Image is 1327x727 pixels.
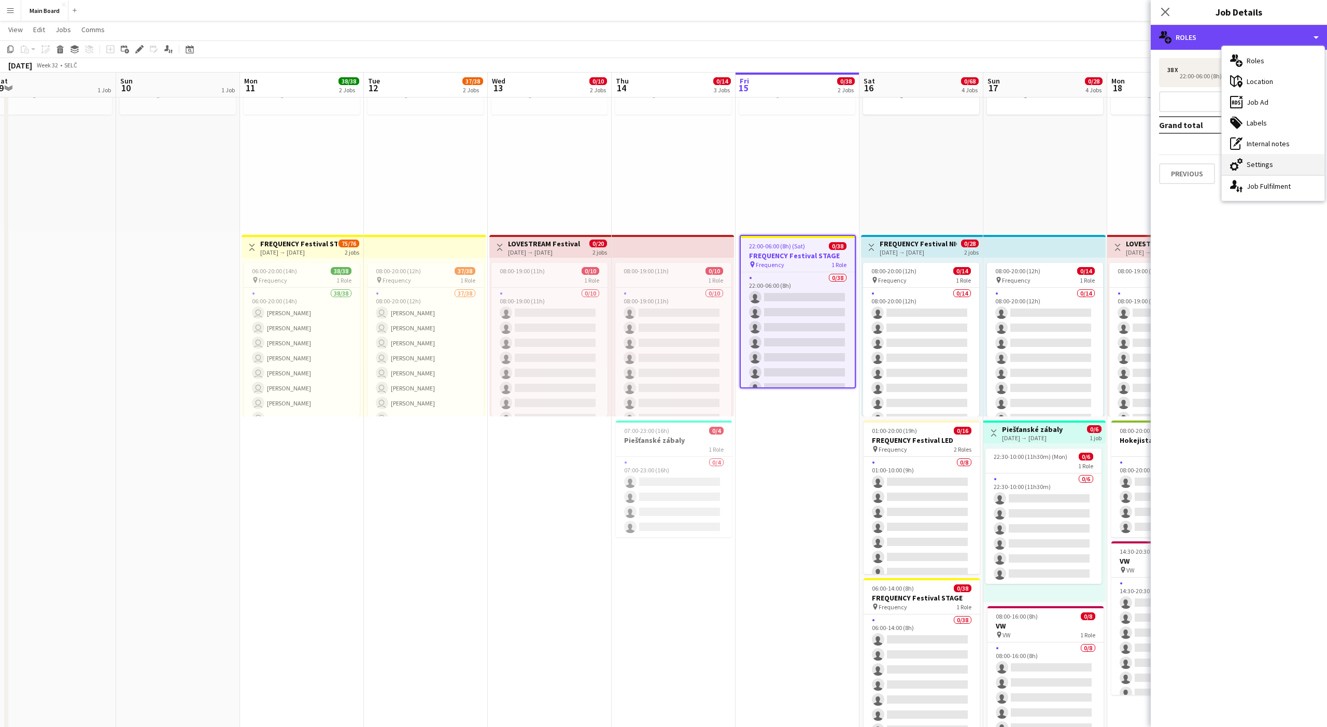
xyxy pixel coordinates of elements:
[1222,133,1324,154] div: Internal notes
[582,267,599,275] span: 0/10
[376,267,421,275] span: 08:00-20:00 (12h)
[589,240,607,247] span: 0/20
[490,82,505,94] span: 13
[1109,263,1225,416] app-job-card: 08:00-19:00 (11h)0/221 Role0/2208:00-19:00 (11h)
[713,77,731,85] span: 0/14
[64,61,77,69] div: SELČ
[345,247,359,256] div: 2 jobs
[1159,163,1215,184] button: Previous
[1077,267,1095,275] span: 0/14
[880,248,957,256] div: [DATE] → [DATE]
[705,267,723,275] span: 0/10
[463,86,483,94] div: 2 Jobs
[986,82,1000,94] span: 17
[953,267,971,275] span: 0/14
[243,82,258,94] span: 11
[987,263,1103,416] app-job-card: 08:00-20:00 (12h)0/14 Frequency1 Role0/1408:00-20:00 (12h)
[1222,92,1324,113] div: Job Ad
[624,267,669,275] span: 08:00-19:00 (11h)
[462,77,483,85] span: 37/38
[615,263,731,416] app-job-card: 08:00-19:00 (11h)0/101 Role0/1008:00-19:00 (11h)
[508,239,580,248] h3: LOVESTREAM Festival
[954,427,971,435] span: 0/16
[244,263,360,416] div: 06:00-20:00 (14h)38/38 Frequency1 Role38/3806:00-20:00 (14h) [PERSON_NAME] [PERSON_NAME] [PERSON_...
[1120,427,1165,435] span: 08:00-20:00 (12h)
[21,1,68,21] button: Main Board
[863,288,979,519] app-card-role: 0/1408:00-20:00 (12h)
[120,76,133,86] span: Sun
[837,77,855,85] span: 0/38
[1085,86,1102,94] div: 4 Jobs
[879,445,907,453] span: Frequency
[1222,50,1324,71] div: Roles
[714,86,730,94] div: 3 Jobs
[709,445,724,453] span: 1 Role
[616,436,732,445] h3: Piešťanské zábaly
[862,82,875,94] span: 16
[740,235,856,388] app-job-card: 22:00-06:00 (8h) (Sat)0/38FREQUENCY Festival STAGE Frequency1 Role0/3822:00-06:00 (8h)
[994,453,1067,460] span: 22:30-10:00 (11h30m) (Mon)
[221,86,235,94] div: 1 Job
[749,242,805,250] span: 22:00-06:00 (8h) (Sat)
[455,267,475,275] span: 37/38
[1090,433,1102,442] div: 1 job
[616,76,629,86] span: Thu
[1087,425,1102,433] span: 0/6
[756,261,784,269] span: Frequency
[616,421,732,537] app-job-card: 07:00-23:00 (16h)0/4Piešťanské zábaly1 Role0/407:00-23:00 (16h)
[338,77,359,85] span: 38/38
[740,76,749,86] span: Fri
[8,25,23,34] span: View
[1111,76,1125,86] span: Mon
[962,86,978,94] div: 4 Jobs
[34,61,60,69] span: Week 32
[995,267,1040,275] span: 08:00-20:00 (12h)
[492,76,505,86] span: Wed
[954,445,971,453] span: 2 Roles
[1111,436,1227,445] h3: Hokejista roka 2025
[985,449,1102,584] app-job-card: 22:30-10:00 (11h30m) (Mon)0/61 Role0/622:30-10:00 (11h30m)
[831,261,846,269] span: 1 Role
[1222,154,1324,175] div: Settings
[1085,77,1103,85] span: 0/28
[260,239,337,248] h3: FREQUENCY Festival STAGE
[1110,82,1125,94] span: 18
[985,473,1102,584] app-card-role: 0/622:30-10:00 (11h30m)
[1151,5,1327,19] h3: Job Details
[1003,631,1010,639] span: VW
[1078,462,1093,470] span: 1 Role
[244,76,258,86] span: Mon
[97,86,111,94] div: 1 Job
[1111,541,1227,695] app-job-card: 14:30-20:30 (6h)0/8VW VW1 Role0/814:30-20:30 (6h)
[1002,276,1030,284] span: Frequency
[55,25,71,34] span: Jobs
[590,86,606,94] div: 2 Jobs
[77,23,109,36] a: Comms
[366,82,380,94] span: 12
[592,247,607,256] div: 2 jobs
[708,276,723,284] span: 1 Role
[863,263,979,416] div: 08:00-20:00 (12h)0/14 Frequency1 Role0/1408:00-20:00 (12h)
[491,263,608,416] app-job-card: 08:00-19:00 (11h)0/101 Role0/1008:00-19:00 (11h)
[4,23,27,36] a: View
[491,288,608,458] app-card-role: 0/1008:00-19:00 (11h)
[872,584,914,592] span: 06:00-14:00 (8h)
[1080,631,1095,639] span: 1 Role
[709,427,724,435] span: 0/4
[1081,612,1095,620] span: 0/8
[1109,288,1225,639] app-card-role: 0/2208:00-19:00 (11h)
[1167,74,1300,79] div: 22:00-06:00 (8h)
[616,457,732,537] app-card-role: 0/407:00-23:00 (16h)
[260,248,337,256] div: [DATE] → [DATE]
[33,25,45,34] span: Edit
[996,612,1038,620] span: 08:00-16:00 (8h)
[880,239,957,248] h3: FREQUENCY Festival NIGHT PARK
[252,267,297,275] span: 06:00-20:00 (14h)
[987,621,1104,631] h3: VW
[1120,548,1162,555] span: 14:30-20:30 (6h)
[864,421,980,574] app-job-card: 01:00-20:00 (19h)0/16FREQUENCY Festival LED Frequency2 Roles0/801:00-10:00 (9h)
